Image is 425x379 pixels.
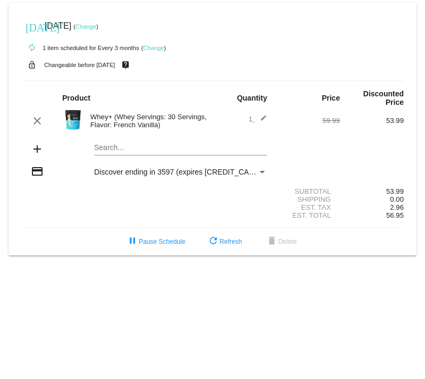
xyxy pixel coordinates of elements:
strong: Product [62,94,90,102]
span: Pause Schedule [126,238,185,245]
span: 56.95 [386,211,404,219]
mat-icon: [DATE] [26,20,38,33]
strong: Quantity [237,94,267,102]
a: Change [143,45,164,51]
small: 1 item scheduled for Every 3 months [21,45,139,51]
a: Change [76,23,96,30]
button: Delete [257,232,305,251]
mat-icon: edit [254,114,267,127]
mat-icon: add [31,143,44,155]
div: 59.99 [276,117,340,125]
mat-icon: refresh [207,235,220,248]
span: 2.96 [390,203,404,211]
small: ( ) [141,45,166,51]
button: Refresh [198,232,251,251]
span: Delete [265,238,297,245]
mat-icon: clear [31,114,44,127]
span: 1 [248,115,267,123]
mat-icon: lock_open [26,58,38,72]
strong: Price [322,94,340,102]
div: Est. Total [276,211,340,219]
mat-icon: pause [126,235,139,248]
div: Whey+ (Whey Servings: 30 Servings, Flavor: French Vanilla) [85,113,213,129]
button: Pause Schedule [118,232,194,251]
mat-select: Payment Method [94,168,267,176]
input: Search... [94,144,267,152]
mat-icon: credit_card [31,165,44,178]
mat-icon: delete [265,235,278,248]
div: 53.99 [340,117,404,125]
div: Subtotal [276,187,340,195]
mat-icon: autorenew [26,42,38,54]
div: Shipping [276,195,340,203]
span: Discover ending in 3597 (expires [CREDIT_CARD_DATA]) [94,168,287,176]
small: ( ) [73,23,98,30]
small: Changeable before [DATE] [44,62,115,68]
span: 0.00 [390,195,404,203]
div: 53.99 [340,187,404,195]
span: Refresh [207,238,242,245]
img: Image-1-Carousel-Whey-2lb-Vanilla-no-badge-Transp.png [62,109,84,130]
div: Est. Tax [276,203,340,211]
mat-icon: live_help [119,58,132,72]
strong: Discounted Price [363,89,404,106]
